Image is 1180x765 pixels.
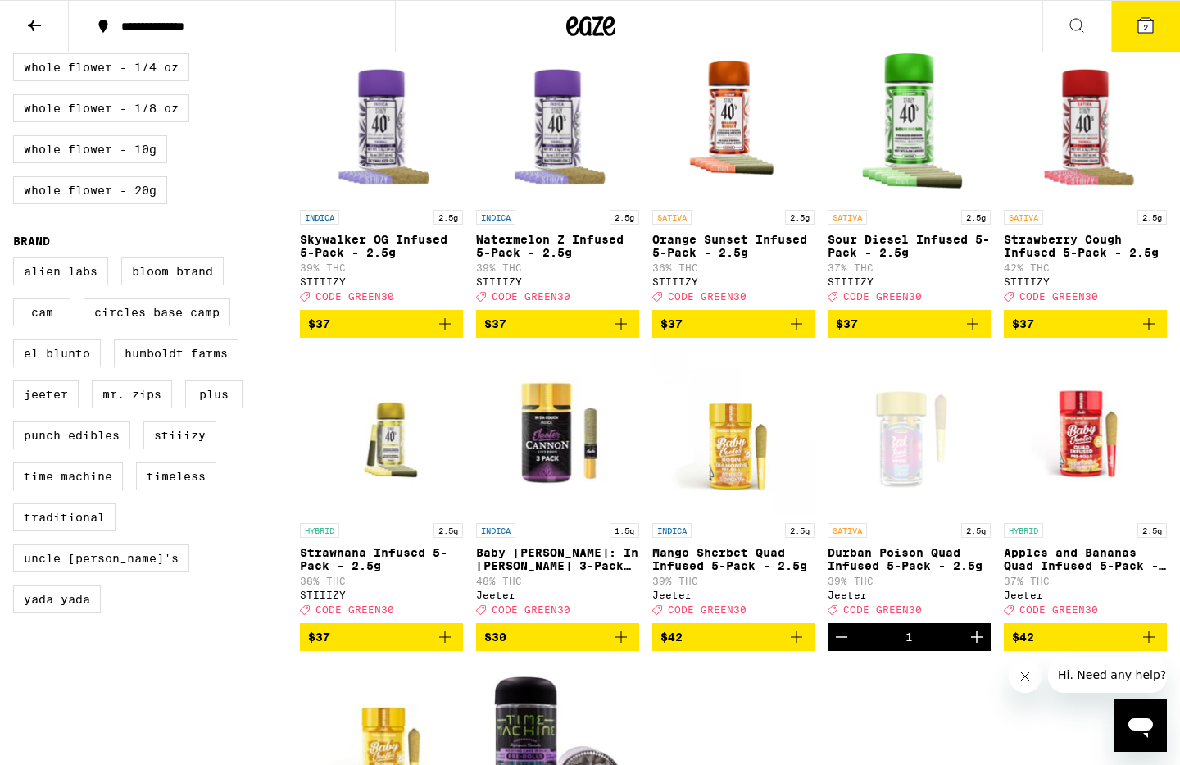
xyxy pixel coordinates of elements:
p: Baby [PERSON_NAME]: In [PERSON_NAME] 3-Pack Infused - 1.5g [476,546,639,572]
p: 36% THC [652,262,815,273]
label: Traditional [13,503,116,531]
p: 37% THC [828,262,991,273]
label: Humboldt Farms [114,339,238,367]
p: 2.5g [961,210,991,225]
button: Decrement [828,623,855,651]
img: STIIIZY - Strawnana Infused 5-Pack - 2.5g [300,351,463,515]
p: HYBRID [1004,523,1043,538]
a: Open page for Apples and Bananas Quad Infused 5-Pack - 2.5g from Jeeter [1004,351,1167,623]
p: 38% THC [300,576,463,586]
label: Whole Flower - 1/8 oz [13,94,189,122]
span: 2 [1143,22,1148,32]
p: 48% THC [476,576,639,586]
span: CODE GREEN30 [492,291,570,302]
legend: Brand [13,235,50,248]
span: CODE GREEN30 [668,604,747,615]
p: INDICA [476,523,515,538]
label: Whole Flower - 10g [13,135,167,163]
button: Add to bag [476,623,639,651]
iframe: Button to launch messaging window [1114,699,1167,752]
div: STIIIZY [476,276,639,287]
span: $42 [660,631,683,644]
img: STIIIZY - Watermelon Z Infused 5-Pack - 2.5g [476,38,639,202]
label: Whole Flower - 1/4 oz [13,53,189,81]
a: Open page for Skywalker OG Infused 5-Pack - 2.5g from STIIIZY [300,38,463,310]
button: Add to bag [652,623,815,651]
p: Apples and Bananas Quad Infused 5-Pack - 2.5g [1004,546,1167,572]
span: $37 [1012,317,1034,330]
div: STIIIZY [828,276,991,287]
p: Strawnana Infused 5-Pack - 2.5g [300,546,463,572]
span: $42 [1012,631,1034,644]
p: Skywalker OG Infused 5-Pack - 2.5g [300,233,463,259]
label: STIIIZY [143,421,216,449]
span: $37 [660,317,683,330]
p: 39% THC [828,576,991,586]
p: 2.5g [961,523,991,538]
label: Punch Edibles [13,421,130,449]
span: $37 [484,317,506,330]
label: Jeeter [13,380,79,408]
a: Open page for Watermelon Z Infused 5-Pack - 2.5g from STIIIZY [476,38,639,310]
a: Open page for Strawberry Cough Infused 5-Pack - 2.5g from STIIIZY [1004,38,1167,310]
p: Durban Poison Quad Infused 5-Pack - 2.5g [828,546,991,572]
button: Add to bag [652,310,815,338]
div: STIIIZY [652,276,815,287]
button: Add to bag [1004,310,1167,338]
p: Orange Sunset Infused 5-Pack - 2.5g [652,233,815,259]
p: 2.5g [1137,523,1167,538]
p: 39% THC [300,262,463,273]
label: Whole Flower - 20g [13,176,167,204]
p: 2.5g [785,523,815,538]
p: 37% THC [1004,576,1167,586]
p: 1.5g [610,523,639,538]
img: Jeeter - Baby Cannon: In Da Couch 3-Pack Infused - 1.5g [476,351,639,515]
p: 39% THC [476,262,639,273]
div: STIIIZY [300,590,463,600]
p: SATIVA [828,523,867,538]
span: CODE GREEN30 [1019,291,1098,302]
a: Open page for Sour Diesel Infused 5-Pack - 2.5g from STIIIZY [828,38,991,310]
iframe: Close message [1009,660,1042,693]
button: 2 [1111,1,1180,52]
p: SATIVA [1004,210,1043,225]
div: Jeeter [476,590,639,600]
p: 39% THC [652,576,815,586]
p: 2.5g [433,210,463,225]
label: Alien Labs [13,257,108,285]
span: $37 [308,317,330,330]
p: Watermelon Z Infused 5-Pack - 2.5g [476,233,639,259]
p: 2.5g [785,210,815,225]
div: Jeeter [1004,590,1167,600]
label: Mr. Zips [92,380,172,408]
span: $30 [484,631,506,644]
p: Strawberry Cough Infused 5-Pack - 2.5g [1004,233,1167,259]
p: SATIVA [652,210,692,225]
p: INDICA [300,210,339,225]
p: Sour Diesel Infused 5-Pack - 2.5g [828,233,991,259]
a: Open page for Orange Sunset Infused 5-Pack - 2.5g from STIIIZY [652,38,815,310]
button: Increment [963,623,991,651]
a: Open page for Durban Poison Quad Infused 5-Pack - 2.5g from Jeeter [828,351,991,623]
button: Add to bag [300,310,463,338]
label: CAM [13,298,70,326]
label: El Blunto [13,339,101,367]
img: STIIIZY - Strawberry Cough Infused 5-Pack - 2.5g [1004,38,1167,202]
div: 1 [905,631,913,644]
a: Open page for Strawnana Infused 5-Pack - 2.5g from STIIIZY [300,351,463,623]
span: CODE GREEN30 [843,604,922,615]
p: INDICA [652,523,692,538]
label: PLUS [185,380,243,408]
span: $37 [308,631,330,644]
p: 2.5g [610,210,639,225]
p: 2.5g [433,523,463,538]
p: Mango Sherbet Quad Infused 5-Pack - 2.5g [652,546,815,572]
p: INDICA [476,210,515,225]
label: Time Machine [13,462,123,490]
button: Add to bag [476,310,639,338]
span: CODE GREEN30 [1019,604,1098,615]
img: Jeeter - Apples and Bananas Quad Infused 5-Pack - 2.5g [1004,351,1167,515]
span: CODE GREEN30 [315,604,394,615]
button: Add to bag [828,310,991,338]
